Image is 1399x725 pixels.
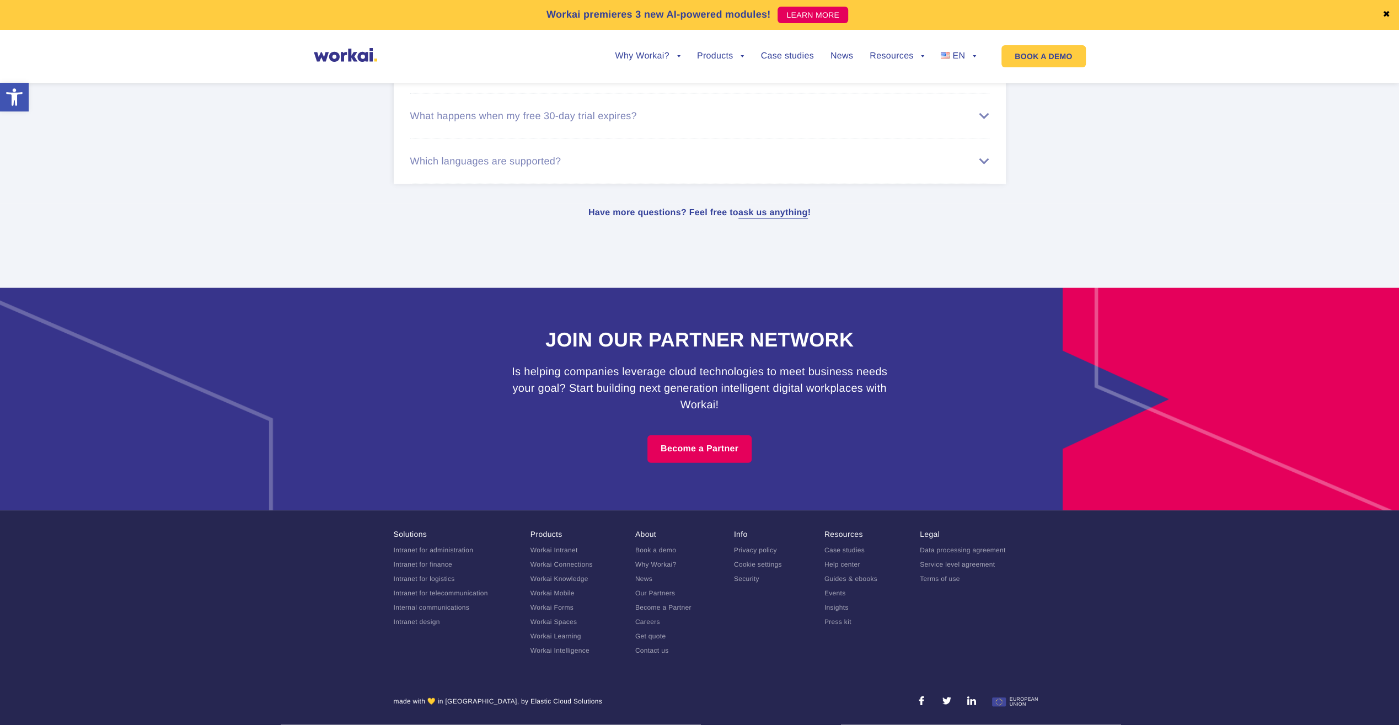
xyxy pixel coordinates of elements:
h3: Is helping companies leverage cloud technologies to meet business needs your goal? Start building... [507,364,893,413]
iframe: Popup CTA [6,630,303,719]
a: LEARN MORE [778,7,848,23]
a: Resources [824,530,863,539]
div: What happens when my free 30-day trial expires? [410,110,989,122]
a: Cookie settings [734,561,782,568]
a: ✖ [1382,10,1390,19]
a: Intranet design [394,618,440,626]
a: Resources [870,52,924,61]
a: Help center [824,561,860,568]
a: Contact us [635,647,669,654]
a: Guides & ebooks [824,575,877,583]
a: Workai Knowledge [530,575,588,583]
a: About [635,530,656,539]
a: News [830,52,853,61]
a: Insights [824,604,849,611]
a: Workai Intelligence [530,647,589,654]
a: Data processing agreement [920,546,1005,554]
a: Solutions [394,530,427,539]
a: Products [530,530,562,539]
span: EN [952,51,965,61]
a: Events [824,589,846,597]
a: Case studies [760,52,813,61]
a: BOOK A DEMO [1001,45,1085,67]
a: Workai Intranet [530,546,578,554]
a: Intranet for telecommunication [394,589,488,597]
a: Info [734,530,748,539]
a: Security [734,575,759,583]
a: ask us anything [738,209,808,217]
a: Become a Partner [647,435,752,463]
a: Workai Learning [530,632,581,640]
a: Book a demo [635,546,676,554]
a: Become a Partner [635,604,692,611]
a: Intranet for finance [394,561,452,568]
a: Workai Connections [530,561,593,568]
div: Which languages are supported? [410,156,989,167]
a: Our Partners [635,589,676,597]
a: Products [697,52,744,61]
a: Privacy policy [734,546,777,554]
a: Why Workai? [615,52,680,61]
a: Terms of use [920,575,960,583]
a: Intranet for logistics [394,575,455,583]
a: Intranet for administration [394,546,474,554]
a: Press kit [824,618,851,626]
a: Workai Spaces [530,618,577,626]
p: Workai premieres 3 new AI-powered modules! [546,7,771,22]
a: Careers [635,618,660,626]
div: made with 💛 in [GEOGRAPHIC_DATA], by Elastic Cloud Solutions [394,696,603,711]
a: Workai Forms [530,604,573,611]
h2: Join our partner network [394,327,1006,354]
a: Legal [920,530,940,539]
a: Workai Mobile [530,589,575,597]
a: Get quote [635,632,666,640]
a: Case studies [824,546,865,554]
a: News [635,575,652,583]
a: Internal communications [394,604,469,611]
a: Why Workai? [635,561,677,568]
a: Service level agreement [920,561,995,568]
